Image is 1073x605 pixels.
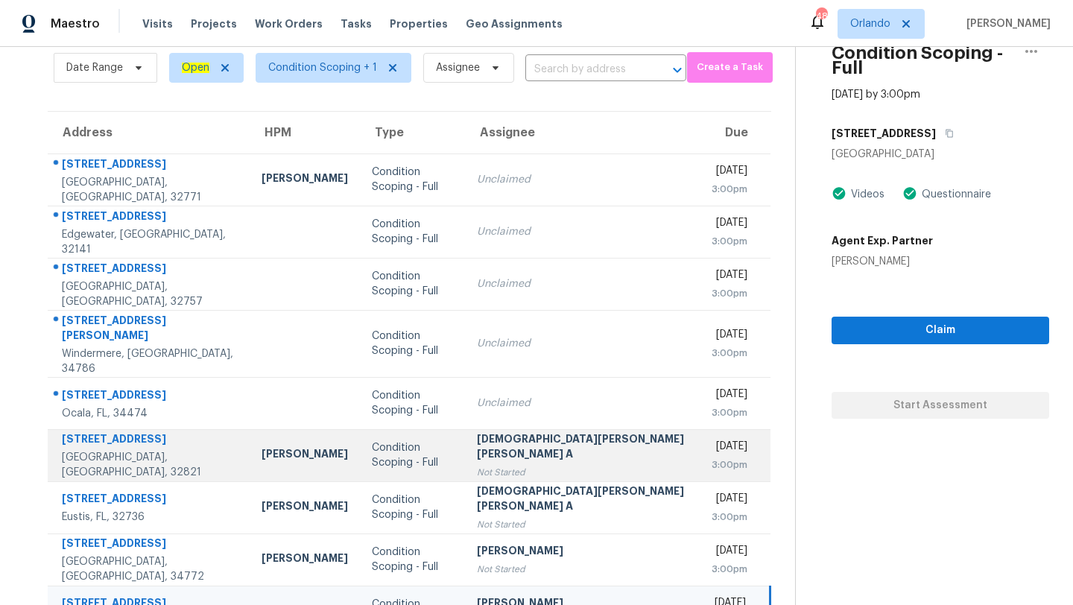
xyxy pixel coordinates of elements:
[477,484,686,517] div: [DEMOGRAPHIC_DATA][PERSON_NAME] [PERSON_NAME] A
[832,87,920,102] div: [DATE] by 3:00pm
[372,492,454,522] div: Condition Scoping - Full
[372,329,454,358] div: Condition Scoping - Full
[477,336,686,351] div: Unclaimed
[667,60,688,80] button: Open
[372,165,454,194] div: Condition Scoping - Full
[710,387,747,405] div: [DATE]
[48,112,250,153] th: Address
[360,112,466,153] th: Type
[477,172,686,187] div: Unclaimed
[710,267,747,286] div: [DATE]
[62,346,238,376] div: Windermere, [GEOGRAPHIC_DATA], 34786
[62,175,238,205] div: [GEOGRAPHIC_DATA], [GEOGRAPHIC_DATA], 32771
[710,215,747,234] div: [DATE]
[62,261,238,279] div: [STREET_ADDRESS]
[142,16,173,31] span: Visits
[832,186,846,201] img: Artifact Present Icon
[917,187,991,202] div: Questionnaire
[710,543,747,562] div: [DATE]
[62,450,238,480] div: [GEOGRAPHIC_DATA], [GEOGRAPHIC_DATA], 32821
[698,112,770,153] th: Due
[62,554,238,584] div: [GEOGRAPHIC_DATA], [GEOGRAPHIC_DATA], 34772
[477,543,686,562] div: [PERSON_NAME]
[477,465,686,480] div: Not Started
[62,313,238,346] div: [STREET_ADDRESS][PERSON_NAME]
[710,346,747,361] div: 3:00pm
[846,187,884,202] div: Videos
[832,317,1049,344] button: Claim
[694,59,765,76] span: Create a Task
[843,321,1037,340] span: Claim
[832,233,933,248] h5: Agent Exp. Partner
[710,439,747,457] div: [DATE]
[936,120,956,147] button: Copy Address
[262,171,348,189] div: [PERSON_NAME]
[710,327,747,346] div: [DATE]
[710,562,747,577] div: 3:00pm
[710,182,747,197] div: 3:00pm
[268,60,377,75] span: Condition Scoping + 1
[477,224,686,239] div: Unclaimed
[62,279,238,309] div: [GEOGRAPHIC_DATA], [GEOGRAPHIC_DATA], 32757
[687,52,773,83] button: Create a Task
[262,446,348,465] div: [PERSON_NAME]
[832,147,1049,162] div: [GEOGRAPHIC_DATA]
[832,254,933,269] div: [PERSON_NAME]
[372,269,454,299] div: Condition Scoping - Full
[710,405,747,420] div: 3:00pm
[51,16,100,31] span: Maestro
[390,16,448,31] span: Properties
[436,60,480,75] span: Assignee
[250,112,360,153] th: HPM
[372,217,454,247] div: Condition Scoping - Full
[62,431,238,450] div: [STREET_ADDRESS]
[341,19,372,29] span: Tasks
[262,551,348,569] div: [PERSON_NAME]
[62,536,238,554] div: [STREET_ADDRESS]
[525,58,645,81] input: Search by address
[710,286,747,301] div: 3:00pm
[62,156,238,175] div: [STREET_ADDRESS]
[465,112,698,153] th: Assignee
[477,562,686,577] div: Not Started
[62,491,238,510] div: [STREET_ADDRESS]
[62,406,238,421] div: Ocala, FL, 34474
[62,209,238,227] div: [STREET_ADDRESS]
[850,16,890,31] span: Orlando
[960,16,1051,31] span: [PERSON_NAME]
[477,276,686,291] div: Unclaimed
[832,126,936,141] h5: [STREET_ADDRESS]
[182,63,209,73] ah_el_jm_1744035306855: Open
[902,186,917,201] img: Artifact Present Icon
[191,16,237,31] span: Projects
[710,510,747,525] div: 3:00pm
[816,9,826,24] div: 48
[477,431,686,465] div: [DEMOGRAPHIC_DATA][PERSON_NAME] [PERSON_NAME] A
[466,16,563,31] span: Geo Assignments
[477,517,686,532] div: Not Started
[832,45,1013,75] h2: Condition Scoping - Full
[255,16,323,31] span: Work Orders
[372,545,454,574] div: Condition Scoping - Full
[62,510,238,525] div: Eustis, FL, 32736
[62,387,238,406] div: [STREET_ADDRESS]
[710,234,747,249] div: 3:00pm
[710,491,747,510] div: [DATE]
[66,60,123,75] span: Date Range
[710,163,747,182] div: [DATE]
[372,388,454,418] div: Condition Scoping - Full
[710,457,747,472] div: 3:00pm
[262,498,348,517] div: [PERSON_NAME]
[477,396,686,411] div: Unclaimed
[62,227,238,257] div: Edgewater, [GEOGRAPHIC_DATA], 32141
[372,440,454,470] div: Condition Scoping - Full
